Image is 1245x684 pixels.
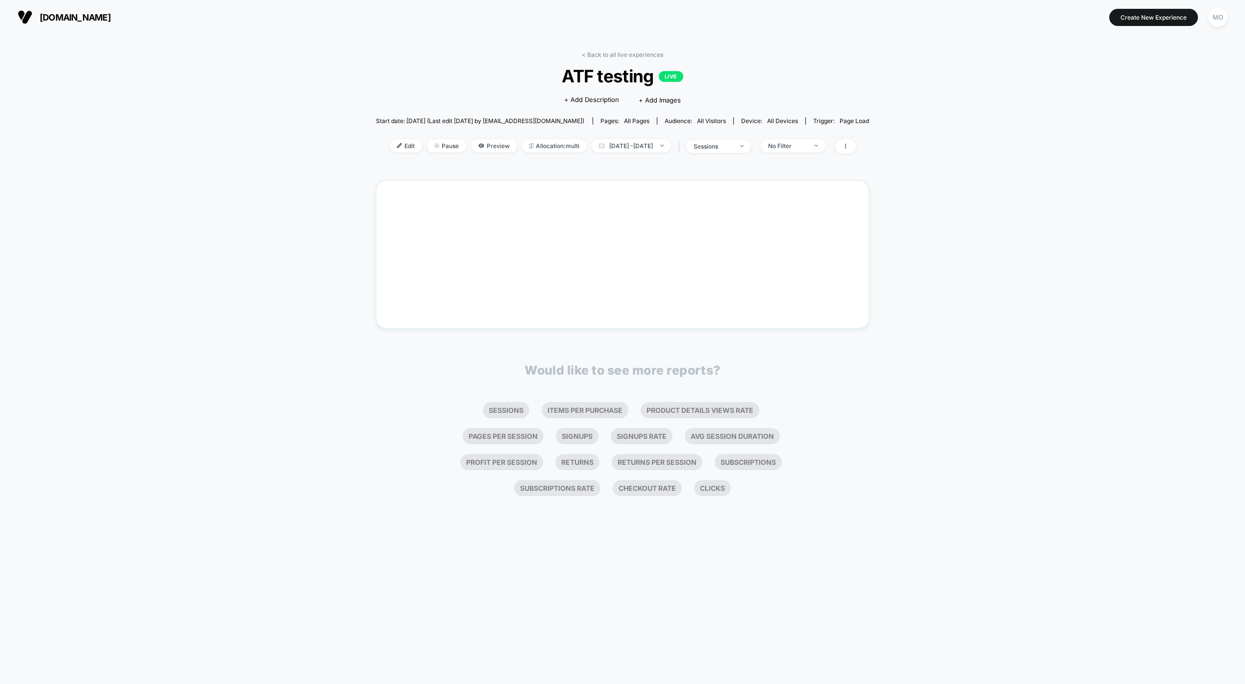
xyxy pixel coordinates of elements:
a: < Back to all live experiences [582,51,663,58]
div: MO [1208,8,1227,27]
span: All Visitors [697,117,726,125]
span: Device: [733,117,805,125]
span: Allocation: multi [522,139,587,152]
li: Clicks [694,480,731,496]
img: end [740,145,744,147]
img: rebalance [529,143,533,149]
span: + Add Images [639,96,681,104]
li: Profit Per Session [460,454,543,470]
div: No Filter [768,142,807,150]
span: Pause [427,139,466,152]
li: Avg Session Duration [685,428,780,444]
span: Preview [471,139,517,152]
li: Checkout Rate [613,480,682,496]
img: end [815,145,818,147]
li: Returns Per Session [612,454,702,470]
span: Edit [390,139,422,152]
li: Product Details Views Rate [641,402,759,418]
li: Returns [555,454,599,470]
span: ATF testing [400,66,845,86]
button: [DOMAIN_NAME] [15,9,114,25]
li: Subscriptions Rate [514,480,600,496]
li: Signups Rate [611,428,672,444]
span: Page Load [840,117,869,125]
img: end [434,143,439,148]
li: Signups [556,428,598,444]
span: + Add Description [564,95,619,105]
span: [DOMAIN_NAME] [40,12,111,23]
img: end [660,145,664,147]
button: Create New Experience [1109,9,1198,26]
li: Items Per Purchase [542,402,628,418]
div: Audience: [665,117,726,125]
span: all pages [624,117,649,125]
li: Subscriptions [715,454,782,470]
div: Pages: [600,117,649,125]
span: | [676,139,686,153]
span: [DATE] - [DATE] [592,139,671,152]
img: edit [397,143,402,148]
div: sessions [694,143,733,150]
span: Start date: [DATE] (Last edit [DATE] by [EMAIL_ADDRESS][DOMAIN_NAME]) [376,117,584,125]
img: calendar [599,143,604,148]
button: MO [1205,7,1230,27]
p: LIVE [659,71,683,82]
span: all devices [767,117,798,125]
p: Would like to see more reports? [524,363,721,378]
div: Trigger: [813,117,869,125]
li: Pages Per Session [463,428,544,444]
img: Visually logo [18,10,32,25]
li: Sessions [483,402,529,418]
